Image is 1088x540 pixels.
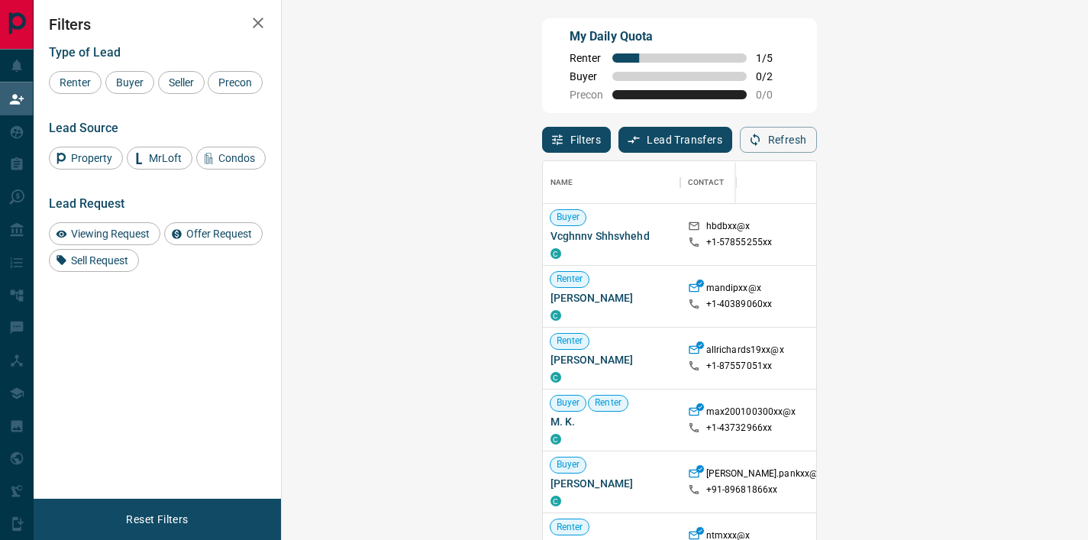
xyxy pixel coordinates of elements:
[550,273,589,286] span: Renter
[550,248,561,259] div: condos.ca
[181,228,257,240] span: Offer Request
[163,76,199,89] span: Seller
[706,483,778,496] p: +91- 89681866xx
[196,147,266,170] div: Condos
[49,71,102,94] div: Renter
[550,161,573,204] div: Name
[570,70,603,82] span: Buyer
[570,27,789,46] p: My Daily Quota
[570,52,603,64] span: Renter
[756,52,789,64] span: 1 / 5
[550,476,673,491] span: [PERSON_NAME]
[127,147,192,170] div: MrLoft
[570,89,603,101] span: Precon
[550,396,586,409] span: Buyer
[164,222,263,245] div: Offer Request
[49,249,139,272] div: Sell Request
[550,496,561,506] div: condos.ca
[688,161,725,204] div: Contact
[49,15,266,34] h2: Filters
[543,161,680,204] div: Name
[550,290,673,306] span: [PERSON_NAME]
[49,45,121,60] span: Type of Lead
[706,220,751,236] p: hbdbxx@x
[49,196,124,211] span: Lead Request
[213,76,257,89] span: Precon
[66,228,155,240] span: Viewing Request
[49,147,123,170] div: Property
[550,228,673,244] span: Vcghnnv Shhsvhehd
[756,70,789,82] span: 0 / 2
[706,282,761,298] p: mandipxx@x
[550,310,561,321] div: condos.ca
[111,76,149,89] span: Buyer
[49,222,160,245] div: Viewing Request
[740,127,817,153] button: Refresh
[706,406,796,422] p: max200100300xx@x
[706,360,773,373] p: +1- 87557051xx
[550,352,673,367] span: [PERSON_NAME]
[105,71,154,94] div: Buyer
[213,152,260,164] span: Condos
[208,71,263,94] div: Precon
[589,396,628,409] span: Renter
[66,254,134,267] span: Sell Request
[550,434,561,445] div: condos.ca
[706,344,784,360] p: allrichards19xx@x
[550,335,589,348] span: Renter
[550,414,673,429] span: M. K.
[706,298,773,311] p: +1- 40389060xx
[550,521,589,534] span: Renter
[144,152,187,164] span: MrLoft
[706,236,773,249] p: +1- 57855255xx
[158,71,205,94] div: Seller
[706,467,823,483] p: [PERSON_NAME].pankxx@x
[542,127,612,153] button: Filters
[756,89,789,101] span: 0 / 0
[706,422,773,435] p: +1- 43732966xx
[66,152,118,164] span: Property
[618,127,732,153] button: Lead Transfers
[116,506,198,532] button: Reset Filters
[49,121,118,135] span: Lead Source
[550,458,586,471] span: Buyer
[550,211,586,224] span: Buyer
[54,76,96,89] span: Renter
[550,372,561,383] div: condos.ca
